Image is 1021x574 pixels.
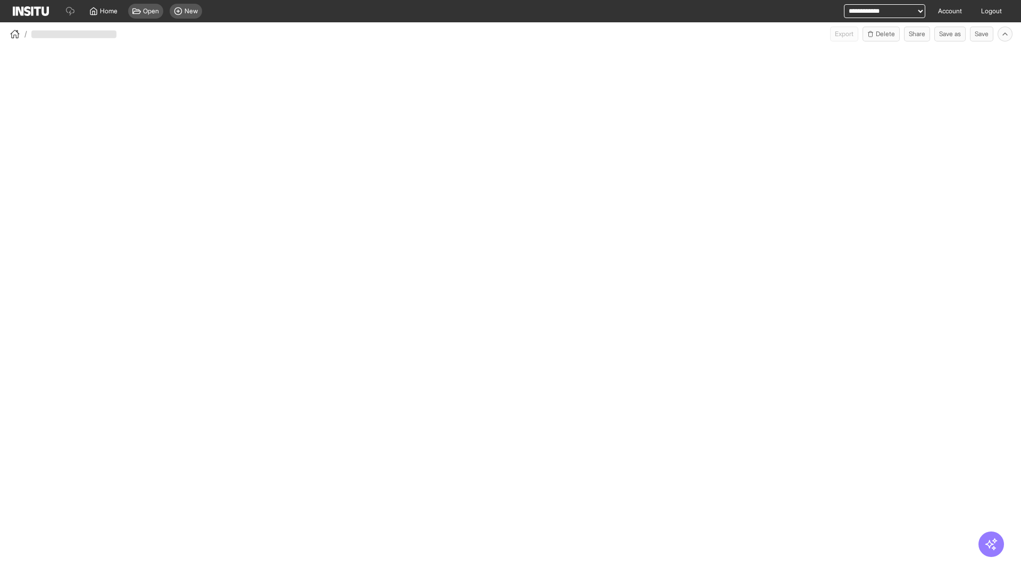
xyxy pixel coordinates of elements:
[185,7,198,15] span: New
[904,27,930,41] button: Share
[863,27,900,41] button: Delete
[970,27,993,41] button: Save
[24,29,27,39] span: /
[143,7,159,15] span: Open
[100,7,118,15] span: Home
[830,27,858,41] button: Export
[830,27,858,41] span: Can currently only export from Insights reports.
[13,6,49,16] img: Logo
[9,28,27,40] button: /
[934,27,966,41] button: Save as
